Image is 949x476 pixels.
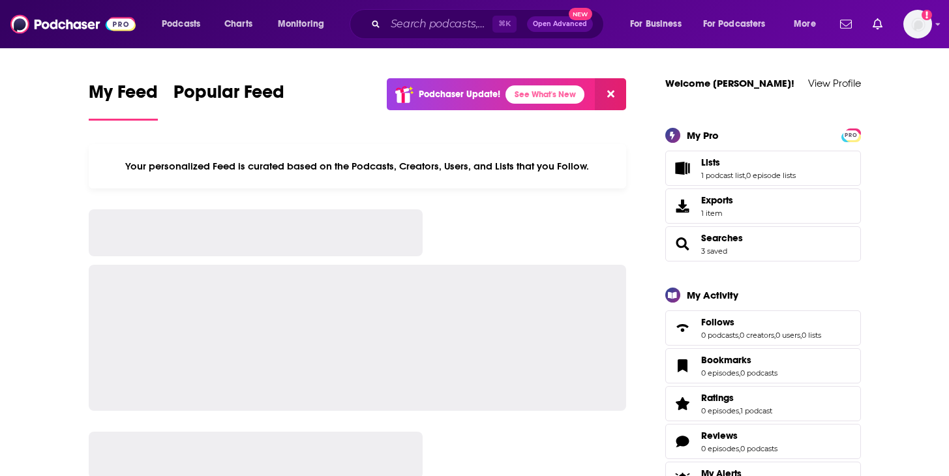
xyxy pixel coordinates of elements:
[269,14,341,35] button: open menu
[701,430,738,441] span: Reviews
[740,331,774,340] a: 0 creators
[701,406,739,415] a: 0 episodes
[670,357,696,375] a: Bookmarks
[903,10,932,38] button: Show profile menu
[670,235,696,253] a: Searches
[665,151,861,186] span: Lists
[843,130,859,140] span: PRO
[738,331,740,340] span: ,
[701,430,777,441] a: Reviews
[903,10,932,38] img: User Profile
[701,232,743,244] a: Searches
[701,368,739,378] a: 0 episodes
[701,246,727,256] a: 3 saved
[278,15,324,33] span: Monitoring
[703,15,766,33] span: For Podcasters
[867,13,888,35] a: Show notifications dropdown
[701,392,734,404] span: Ratings
[800,331,802,340] span: ,
[670,159,696,177] a: Lists
[224,15,252,33] span: Charts
[745,171,746,180] span: ,
[173,81,284,121] a: Popular Feed
[695,14,785,35] button: open menu
[665,77,794,89] a: Welcome [PERSON_NAME]!
[89,81,158,111] span: My Feed
[385,14,492,35] input: Search podcasts, credits, & more...
[362,9,616,39] div: Search podcasts, credits, & more...
[533,21,587,27] span: Open Advanced
[740,368,777,378] a: 0 podcasts
[162,15,200,33] span: Podcasts
[835,13,857,35] a: Show notifications dropdown
[505,85,584,104] a: See What's New
[670,197,696,215] span: Exports
[527,16,593,32] button: Open AdvancedNew
[739,368,740,378] span: ,
[665,188,861,224] a: Exports
[701,171,745,180] a: 1 podcast list
[701,156,720,168] span: Lists
[216,14,260,35] a: Charts
[701,316,734,328] span: Follows
[776,331,800,340] a: 0 users
[740,444,777,453] a: 0 podcasts
[802,331,821,340] a: 0 lists
[687,129,719,141] div: My Pro
[153,14,217,35] button: open menu
[701,331,738,340] a: 0 podcasts
[785,14,832,35] button: open menu
[701,392,772,404] a: Ratings
[701,209,733,218] span: 1 item
[665,424,861,459] span: Reviews
[89,81,158,121] a: My Feed
[670,394,696,413] a: Ratings
[492,16,517,33] span: ⌘ K
[10,12,136,37] img: Podchaser - Follow, Share and Rate Podcasts
[701,444,739,453] a: 0 episodes
[173,81,284,111] span: Popular Feed
[665,348,861,383] span: Bookmarks
[739,444,740,453] span: ,
[665,310,861,346] span: Follows
[701,354,777,366] a: Bookmarks
[569,8,592,20] span: New
[670,432,696,451] a: Reviews
[808,77,861,89] a: View Profile
[903,10,932,38] span: Logged in as katiewhorton
[687,289,738,301] div: My Activity
[794,15,816,33] span: More
[419,89,500,100] p: Podchaser Update!
[701,354,751,366] span: Bookmarks
[670,319,696,337] a: Follows
[701,194,733,206] span: Exports
[774,331,776,340] span: ,
[89,144,627,188] div: Your personalized Feed is curated based on the Podcasts, Creators, Users, and Lists that you Follow.
[630,15,682,33] span: For Business
[665,226,861,261] span: Searches
[740,406,772,415] a: 1 podcast
[665,386,861,421] span: Ratings
[621,14,698,35] button: open menu
[701,316,821,328] a: Follows
[739,406,740,415] span: ,
[922,10,932,20] svg: Add a profile image
[843,129,859,139] a: PRO
[746,171,796,180] a: 0 episode lists
[701,156,796,168] a: Lists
